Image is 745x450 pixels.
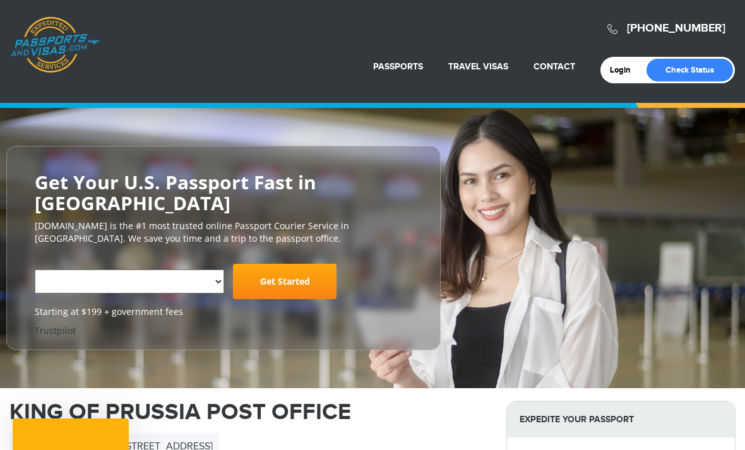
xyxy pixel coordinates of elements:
[373,61,423,72] a: Passports
[627,21,725,35] a: [PHONE_NUMBER]
[35,324,76,336] a: Trustpilot
[10,16,100,73] a: Passports & [DOMAIN_NAME]
[35,220,412,245] p: [DOMAIN_NAME] is the #1 most trusted online Passport Courier Service in [GEOGRAPHIC_DATA]. We sav...
[610,65,640,75] a: Login
[9,401,487,423] h1: KING OF PRUSSIA POST OFFICE
[533,61,575,72] a: Contact
[233,264,337,299] a: Get Started
[507,401,735,437] strong: Expedite Your Passport
[35,172,412,213] h2: Get Your U.S. Passport Fast in [GEOGRAPHIC_DATA]
[448,61,508,72] a: Travel Visas
[647,59,733,81] a: Check Status
[35,305,412,318] span: Starting at $199 + government fees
